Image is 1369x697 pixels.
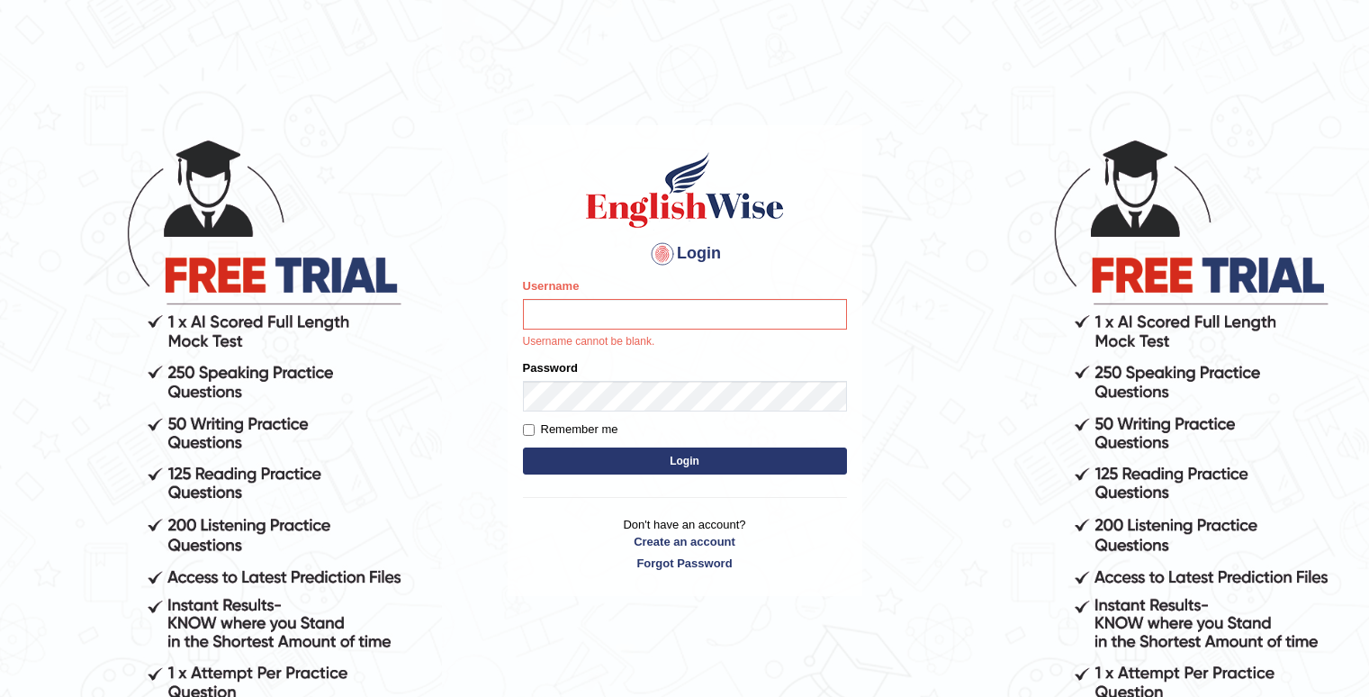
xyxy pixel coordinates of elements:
[523,334,847,350] p: Username cannot be blank.
[582,149,788,231] img: Logo of English Wise sign in for intelligent practice with AI
[523,516,847,572] p: Don't have an account?
[523,421,618,439] label: Remember me
[523,359,578,376] label: Password
[523,424,535,436] input: Remember me
[523,533,847,550] a: Create an account
[523,277,580,294] label: Username
[523,240,847,268] h4: Login
[523,555,847,572] a: Forgot Password
[523,448,847,475] button: Login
